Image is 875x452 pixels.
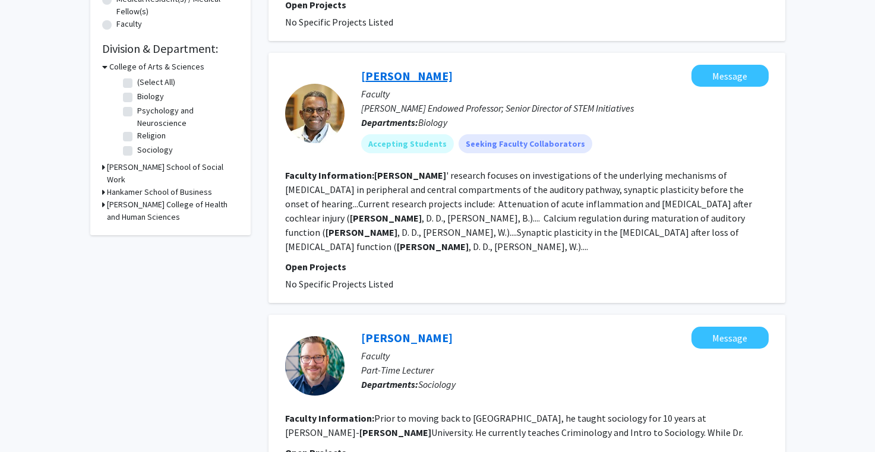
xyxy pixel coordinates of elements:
[137,76,175,88] label: (Select All)
[137,144,173,156] label: Sociology
[107,186,212,198] h3: Hankamer School of Business
[361,330,453,345] a: [PERSON_NAME]
[285,412,374,424] b: Faculty Information:
[374,169,446,181] b: [PERSON_NAME]
[361,363,769,377] p: Part-Time Lecturer
[361,101,769,115] p: [PERSON_NAME] Endowed Professor; Senior Director of STEM Initiatives
[361,87,769,101] p: Faculty
[361,378,418,390] b: Departments:
[285,412,743,438] fg-read-more: Prior to moving back to [GEOGRAPHIC_DATA], he taught sociology for 10 years at [PERSON_NAME]- Uni...
[459,134,592,153] mat-chip: Seeking Faculty Collaborators
[285,169,752,252] fg-read-more: ' research focuses on investigations of the underlying mechanisms of [MEDICAL_DATA] in peripheral...
[9,399,50,443] iframe: Chat
[359,426,431,438] b: [PERSON_NAME]
[361,68,453,83] a: [PERSON_NAME]
[107,161,239,186] h3: [PERSON_NAME] School of Social Work
[102,42,239,56] h2: Division & Department:
[285,278,393,290] span: No Specific Projects Listed
[326,226,397,238] b: [PERSON_NAME]
[350,212,422,224] b: [PERSON_NAME]
[418,116,447,128] span: Biology
[361,116,418,128] b: Departments:
[418,378,456,390] span: Sociology
[116,18,142,30] label: Faculty
[137,129,166,142] label: Religion
[691,327,769,349] button: Message Jeremy Rhodes
[285,16,393,28] span: No Specific Projects Listed
[285,169,374,181] b: Faculty Information:
[361,134,454,153] mat-chip: Accepting Students
[137,90,164,103] label: Biology
[691,65,769,87] button: Message Dwayne Simmons
[285,260,769,274] p: Open Projects
[109,61,204,73] h3: College of Arts & Sciences
[107,198,239,223] h3: [PERSON_NAME] College of Health and Human Sciences
[397,241,469,252] b: [PERSON_NAME]
[361,349,769,363] p: Faculty
[137,105,236,129] label: Psychology and Neuroscience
